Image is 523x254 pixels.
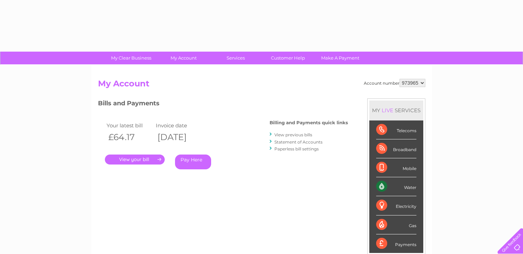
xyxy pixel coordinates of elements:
[98,79,425,92] h2: My Account
[376,177,416,196] div: Water
[270,120,348,125] h4: Billing and Payments quick links
[154,130,204,144] th: [DATE]
[260,52,316,64] a: Customer Help
[376,215,416,234] div: Gas
[103,52,160,64] a: My Clear Business
[380,107,395,114] div: LIVE
[312,52,369,64] a: Make A Payment
[175,155,211,169] a: Pay Here
[376,120,416,139] div: Telecoms
[364,79,425,87] div: Account number
[274,132,312,137] a: View previous bills
[274,146,319,151] a: Paperless bill settings
[154,121,204,130] td: Invoice date
[369,100,423,120] div: MY SERVICES
[105,130,154,144] th: £64.17
[207,52,264,64] a: Services
[105,155,165,165] a: .
[274,139,323,145] a: Statement of Accounts
[98,98,348,110] h3: Bills and Payments
[155,52,212,64] a: My Account
[376,196,416,215] div: Electricity
[376,139,416,158] div: Broadband
[376,234,416,253] div: Payments
[105,121,154,130] td: Your latest bill
[376,158,416,177] div: Mobile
